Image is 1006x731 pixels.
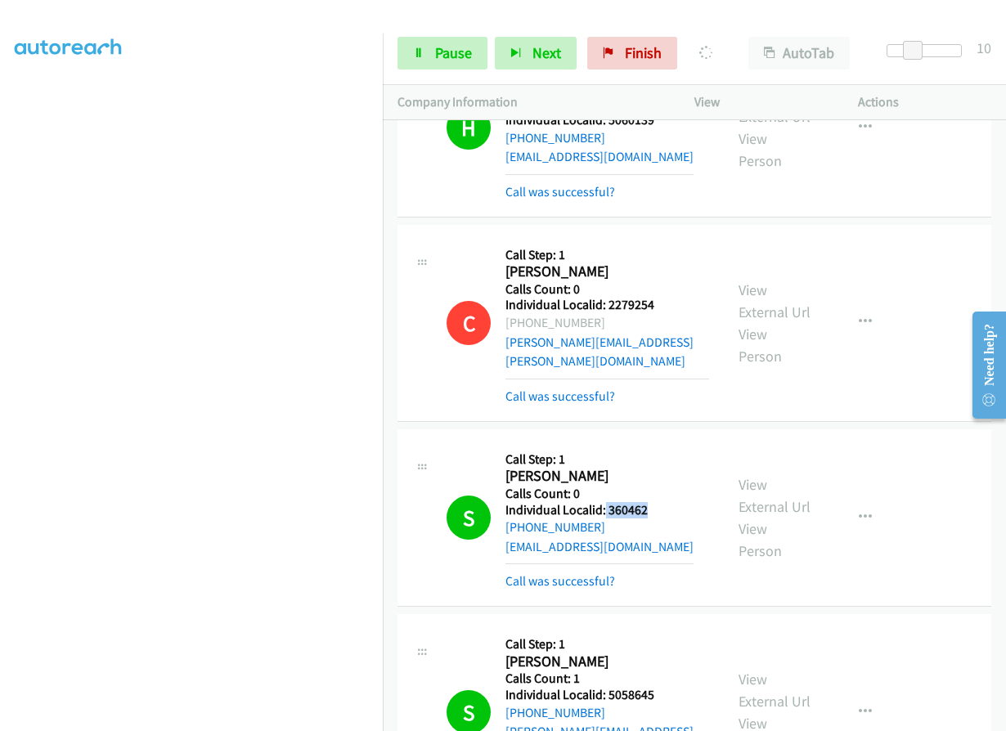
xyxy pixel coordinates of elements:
h5: Calls Count: 0 [505,486,694,502]
a: [PHONE_NUMBER] [505,705,605,720]
a: View Person [739,325,782,365]
h1: C [447,301,491,345]
a: Pause [397,37,487,70]
a: View External Url [739,280,811,321]
a: Call was successful? [505,573,615,589]
h5: Individual Localid: 2279254 [505,297,709,313]
a: Call was successful? [505,184,615,200]
button: AutoTab [748,37,850,70]
p: Company Information [397,92,665,112]
h5: Calls Count: 0 [505,281,709,298]
h5: Individual Localid: 5060139 [505,112,694,128]
h5: Call Step: 1 [505,247,709,263]
p: Dialing Will Brint [699,43,719,65]
p: View [694,92,829,112]
h2: [PERSON_NAME] [505,262,684,281]
button: Next [495,37,577,70]
a: View Person [739,519,782,560]
p: Actions [858,92,992,112]
a: [PHONE_NUMBER] [505,519,605,535]
a: View External Url [739,670,811,711]
h1: S [447,496,491,540]
a: Call was successful? [505,388,615,404]
h5: Individual Localid: 5058645 [505,687,709,703]
iframe: Resource Center [959,300,1006,430]
span: Next [532,43,561,62]
a: [PERSON_NAME][EMAIL_ADDRESS][PERSON_NAME][DOMAIN_NAME] [505,334,694,370]
a: [EMAIL_ADDRESS][DOMAIN_NAME] [505,149,694,164]
h1: H [447,105,491,150]
span: Finish [625,43,662,62]
a: [EMAIL_ADDRESS][DOMAIN_NAME] [505,539,694,554]
div: [PHONE_NUMBER] [505,313,709,333]
h5: Call Step: 1 [505,451,694,468]
h5: Calls Count: 1 [505,670,709,687]
h2: [PERSON_NAME] [505,467,684,486]
h2: [PERSON_NAME] [505,653,684,671]
h5: Call Step: 1 [505,636,709,653]
h5: Individual Localid: 360462 [505,502,694,518]
a: View Person [739,129,782,170]
a: View External Url [739,475,811,516]
div: 10 [977,37,991,59]
span: Pause [435,43,472,62]
a: Finish [587,37,677,70]
a: [PHONE_NUMBER] [505,130,605,146]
